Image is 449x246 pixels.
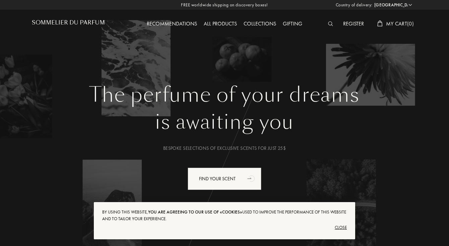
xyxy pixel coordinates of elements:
div: All products [200,20,240,28]
div: Gifting [279,20,306,28]
div: Bespoke selections of exclusive scents for just 25$ [37,145,412,152]
a: All products [200,20,240,27]
div: Recommendations [143,20,200,28]
img: cart_white.svg [377,20,383,26]
span: Country of delivery: [336,2,373,8]
a: Register [340,20,367,27]
div: By using this website, used to improve the performance of this website and to tailor your experie... [102,209,347,222]
a: Gifting [279,20,306,27]
div: animation [245,172,258,185]
span: My Cart ( 0 ) [386,20,414,27]
div: Close [102,222,347,233]
a: Recommendations [143,20,200,27]
a: Collections [240,20,279,27]
h1: Sommelier du Parfum [32,19,105,26]
h1: The perfume of your dreams [37,83,412,107]
a: Sommelier du Parfum [32,19,105,28]
a: Find your scentanimation [183,168,266,190]
div: Collections [240,20,279,28]
span: you are agreeing to our use of «cookies» [148,209,242,215]
div: is awaiting you [37,107,412,137]
div: Register [340,20,367,28]
img: search_icn_white.svg [328,21,333,26]
div: Find your scent [188,168,261,190]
